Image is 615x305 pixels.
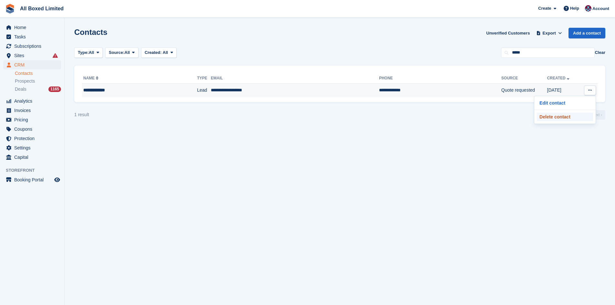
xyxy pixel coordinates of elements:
[197,84,211,97] td: Lead
[109,49,124,56] span: Source:
[3,134,61,143] a: menu
[537,99,593,107] a: Edit contact
[125,49,130,56] span: All
[14,115,53,124] span: Pricing
[14,106,53,115] span: Invoices
[14,60,53,69] span: CRM
[3,51,61,60] a: menu
[14,143,53,152] span: Settings
[3,106,61,115] a: menu
[15,78,61,85] a: Prospects
[501,84,547,97] td: Quote requested
[15,70,61,76] a: Contacts
[3,42,61,51] a: menu
[74,47,103,58] button: Type: All
[14,134,53,143] span: Protection
[83,76,100,80] a: Name
[592,5,609,12] span: Account
[3,60,61,69] a: menu
[5,4,15,14] img: stora-icon-8386f47178a22dfd0bd8f6a31ec36ba5ce8667c1dd55bd0f319d3a0aa187defe.svg
[53,53,58,58] i: Smart entry sync failures have occurred
[6,167,64,174] span: Storefront
[14,175,53,184] span: Booking Portal
[14,23,53,32] span: Home
[197,73,211,84] th: Type
[14,125,53,134] span: Coupons
[3,32,61,41] a: menu
[3,175,61,184] a: menu
[379,73,501,84] th: Phone
[3,97,61,106] a: menu
[48,86,61,92] div: 1165
[74,111,89,118] div: 1 result
[3,153,61,162] a: menu
[547,84,579,97] td: [DATE]
[547,76,571,80] a: Created
[15,86,61,93] a: Deals 1165
[537,113,593,121] a: Delete contact
[589,110,605,120] a: Next
[595,49,605,56] button: Clear
[569,28,605,38] a: Add a contact
[14,42,53,51] span: Subscriptions
[211,73,379,84] th: Email
[538,5,551,12] span: Create
[543,30,556,36] span: Export
[14,97,53,106] span: Analytics
[535,28,563,38] button: Export
[501,73,547,84] th: Source
[15,86,26,92] span: Deals
[3,115,61,124] a: menu
[585,5,591,12] img: Eliza Goss
[78,49,89,56] span: Type:
[17,3,66,14] a: All Boxed Limited
[3,23,61,32] a: menu
[14,153,53,162] span: Capital
[3,143,61,152] a: menu
[53,176,61,184] a: Preview store
[570,5,579,12] span: Help
[163,50,168,55] span: All
[145,50,162,55] span: Created:
[484,28,532,38] a: Unverified Customers
[89,49,94,56] span: All
[141,47,177,58] button: Created: All
[15,78,35,84] span: Prospects
[105,47,138,58] button: Source: All
[3,125,61,134] a: menu
[14,51,53,60] span: Sites
[14,32,53,41] span: Tasks
[74,28,108,36] h1: Contacts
